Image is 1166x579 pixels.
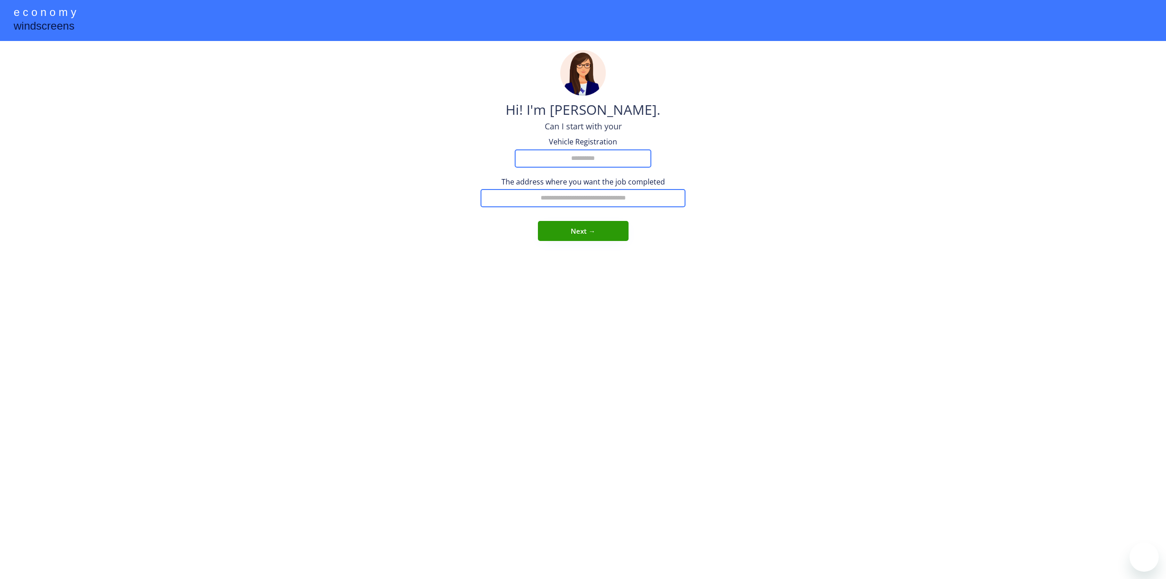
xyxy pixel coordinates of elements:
[481,177,685,187] div: The address where you want the job completed
[537,137,629,147] div: Vehicle Registration
[506,100,660,121] div: Hi! I'm [PERSON_NAME].
[14,5,76,22] div: e c o n o m y
[538,221,629,241] button: Next →
[1130,543,1159,572] iframe: Button to launch messaging window
[545,121,622,132] div: Can I start with your
[14,18,74,36] div: windscreens
[560,50,606,96] img: madeline.png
